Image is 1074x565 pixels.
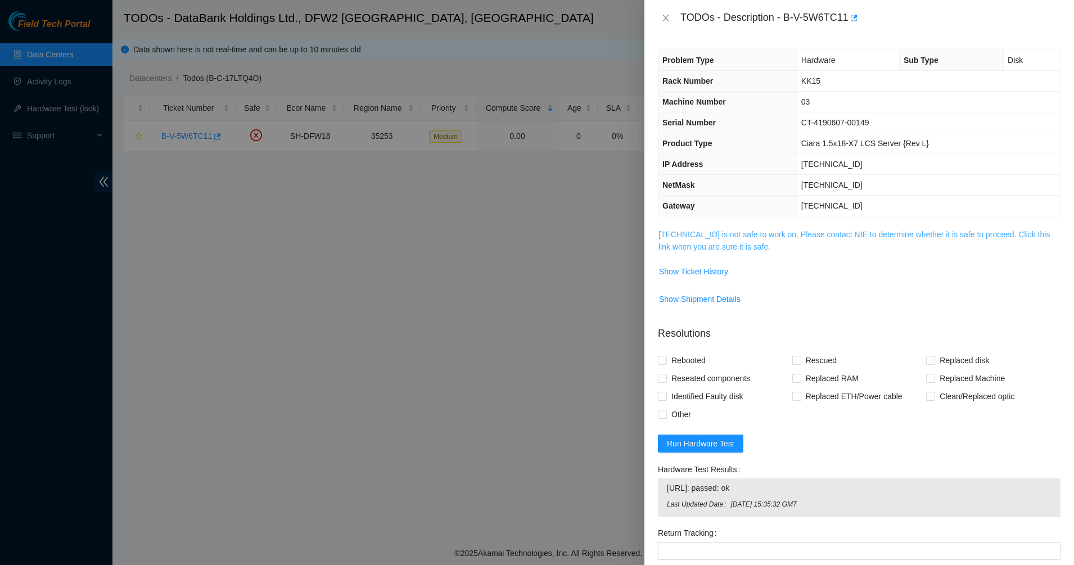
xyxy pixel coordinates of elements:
span: Show Shipment Details [659,293,741,305]
span: [TECHNICAL_ID] [801,160,863,169]
button: Close [658,13,674,24]
span: Replaced ETH/Power cable [801,387,907,405]
button: Show Shipment Details [658,290,741,308]
span: Last Updated Date [667,499,730,510]
span: [URL]: passed: ok [667,482,1052,494]
span: KK15 [801,76,820,85]
span: 03 [801,97,810,106]
span: Machine Number [662,97,726,106]
span: Rescued [801,351,841,369]
label: Return Tracking [658,524,721,542]
p: Resolutions [658,317,1061,341]
span: Other [667,405,696,423]
label: Hardware Test Results [658,460,744,478]
span: Reseated components [667,369,755,387]
span: [TECHNICAL_ID] [801,180,863,189]
span: Problem Type [662,56,714,65]
span: Clean/Replaced optic [935,387,1019,405]
a: [TECHNICAL_ID] is not safe to work on. Please contact NIE to determine whether it is safe to proc... [658,230,1050,251]
span: Sub Type [904,56,938,65]
span: Ciara 1.5x18-X7 LCS Server {Rev L} [801,139,929,148]
span: [DATE] 15:35:32 GMT [730,499,1052,510]
span: close [661,13,670,22]
span: Serial Number [662,118,716,127]
span: IP Address [662,160,703,169]
span: Product Type [662,139,712,148]
span: Disk [1008,56,1023,65]
button: Run Hardware Test [658,435,743,453]
span: [TECHNICAL_ID] [801,201,863,210]
span: Show Ticket History [659,265,728,278]
span: Gateway [662,201,695,210]
button: Show Ticket History [658,263,729,281]
span: Replaced Machine [935,369,1009,387]
span: Replaced disk [935,351,994,369]
span: Hardware [801,56,836,65]
span: Rebooted [667,351,710,369]
span: CT-4190607-00149 [801,118,869,127]
input: Return Tracking [658,542,1061,560]
span: Run Hardware Test [667,437,734,450]
span: Rack Number [662,76,713,85]
span: Replaced RAM [801,369,863,387]
span: Identified Faulty disk [667,387,748,405]
div: TODOs - Description - B-V-5W6TC11 [680,9,1061,27]
span: NetMask [662,180,695,189]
